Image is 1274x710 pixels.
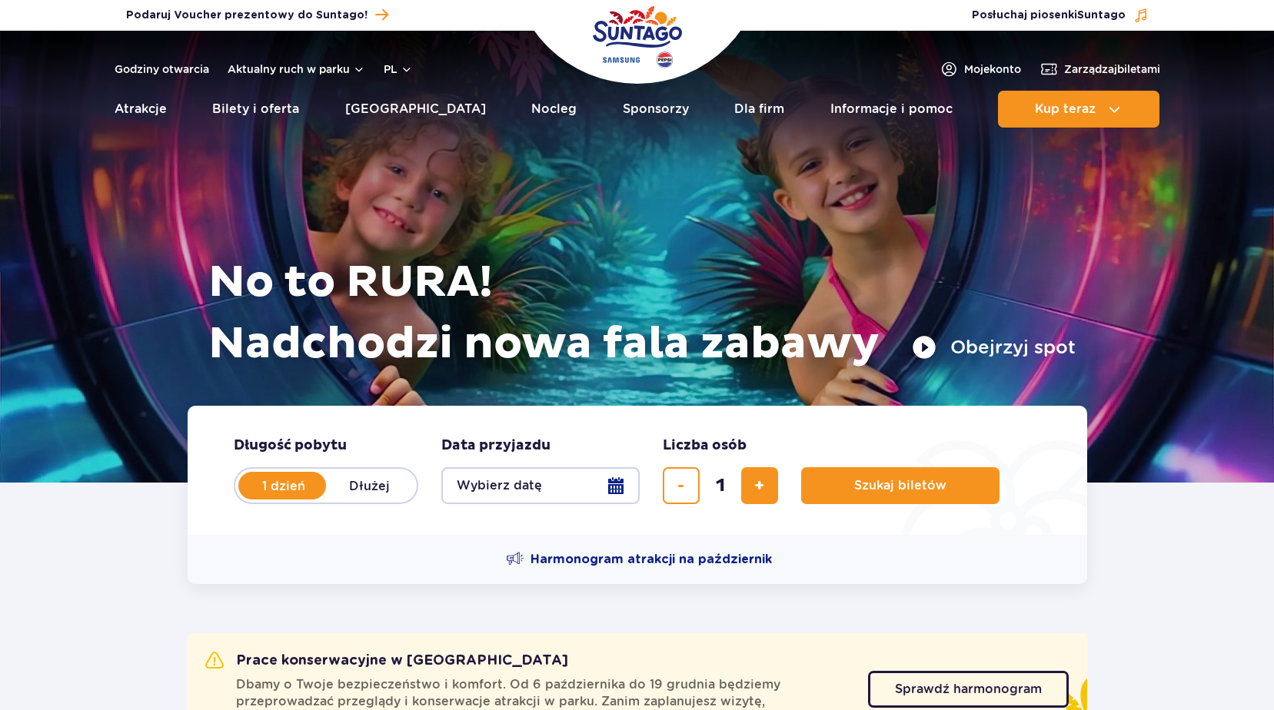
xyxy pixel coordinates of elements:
[964,61,1021,77] span: Moje konto
[228,63,365,75] button: Aktualny ruch w parku
[531,551,772,568] span: Harmonogram atrakcji na październik
[506,550,772,569] a: Harmonogram atrakcji na październik
[240,469,328,502] label: 1 dzień
[205,652,568,670] h2: Prace konserwacyjne w [GEOGRAPHIC_DATA]
[663,467,700,504] button: usuń bilet
[441,467,640,504] button: Wybierz datę
[801,467,1000,504] button: Szukaj biletów
[998,91,1159,128] button: Kup teraz
[326,469,414,502] label: Dłużej
[854,479,946,493] span: Szukaj biletów
[188,406,1087,535] form: Planowanie wizyty w Park of Poland
[345,91,486,128] a: [GEOGRAPHIC_DATA]
[972,8,1149,23] button: Posłuchaj piosenkiSuntago
[702,467,739,504] input: liczba biletów
[212,91,299,128] a: Bilety i oferta
[1064,61,1160,77] span: Zarządzaj biletami
[734,91,784,128] a: Dla firm
[115,91,167,128] a: Atrakcje
[208,252,1076,375] h1: No to RURA! Nadchodzi nowa fala zabawy
[531,91,577,128] a: Nocleg
[972,8,1126,23] span: Posłuchaj piosenki
[234,436,347,455] span: Długość pobytu
[115,61,209,77] a: Godziny otwarcia
[895,683,1042,695] span: Sprawdź harmonogram
[741,467,778,504] button: dodaj bilet
[126,8,368,23] span: Podaruj Voucher prezentowy do Suntago!
[1035,102,1096,116] span: Kup teraz
[1039,60,1160,78] a: Zarządzajbiletami
[663,436,747,455] span: Liczba osób
[1077,10,1126,21] span: Suntago
[126,5,388,25] a: Podaruj Voucher prezentowy do Suntago!
[868,671,1069,708] a: Sprawdź harmonogram
[940,60,1021,78] a: Mojekonto
[830,91,953,128] a: Informacje i pomoc
[441,436,551,455] span: Data przyjazdu
[384,61,413,77] button: pl
[623,91,689,128] a: Sponsorzy
[912,335,1076,360] button: Obejrzyj spot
